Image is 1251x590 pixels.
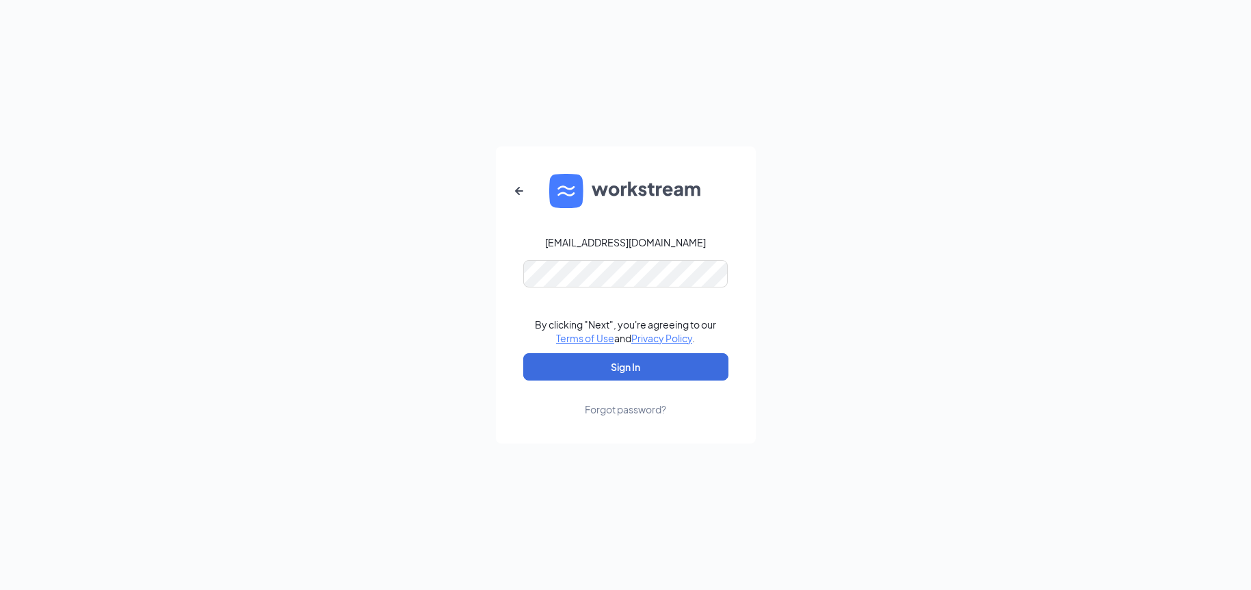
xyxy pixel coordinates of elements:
a: Privacy Policy [631,332,692,344]
button: Sign In [523,353,728,381]
svg: ArrowLeftNew [511,183,527,199]
button: ArrowLeftNew [503,175,536,207]
div: By clicking "Next", you're agreeing to our and . [535,318,716,345]
img: WS logo and Workstream text [549,174,702,208]
a: Forgot password? [585,381,666,416]
a: Terms of Use [556,332,614,344]
div: Forgot password? [585,402,666,416]
div: [EMAIL_ADDRESS][DOMAIN_NAME] [545,235,706,249]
